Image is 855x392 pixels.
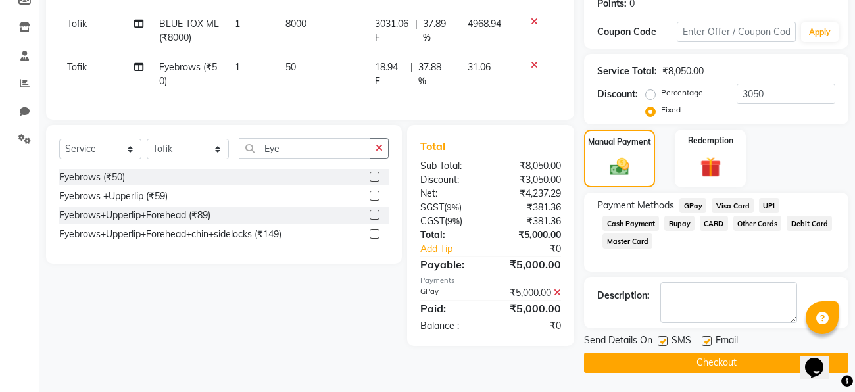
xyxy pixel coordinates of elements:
[801,22,839,42] button: Apply
[588,136,651,148] label: Manual Payment
[597,64,657,78] div: Service Total:
[239,138,370,159] input: Search or Scan
[410,214,491,228] div: ( )
[661,104,681,116] label: Fixed
[604,156,635,178] img: _cash.svg
[602,233,652,249] span: Master Card
[410,228,491,242] div: Total:
[420,275,562,286] div: Payments
[504,242,571,256] div: ₹0
[410,173,491,187] div: Discount:
[468,18,501,30] span: 4968.94
[415,17,418,45] span: |
[285,18,306,30] span: 8000
[59,208,210,222] div: Eyebrows+Upperlip+Forehead (₹89)
[679,198,706,213] span: GPay
[423,17,451,45] span: 37.89 %
[410,61,413,88] span: |
[491,301,571,316] div: ₹5,000.00
[375,17,410,45] span: 3031.06 F
[447,216,460,226] span: 9%
[410,319,491,333] div: Balance :
[672,333,691,350] span: SMS
[410,257,491,272] div: Payable:
[584,333,652,350] span: Send Details On
[787,216,832,231] span: Debit Card
[759,198,779,213] span: UPI
[597,87,638,101] div: Discount:
[597,199,674,212] span: Payment Methods
[410,159,491,173] div: Sub Total:
[688,135,733,147] label: Redemption
[491,214,571,228] div: ₹381.36
[418,61,451,88] span: 37.88 %
[491,286,571,300] div: ₹5,000.00
[59,228,281,241] div: Eyebrows+Upperlip+Forehead+chin+sidelocks (₹149)
[410,301,491,316] div: Paid:
[584,353,848,373] button: Checkout
[491,319,571,333] div: ₹0
[597,25,677,39] div: Coupon Code
[235,61,240,73] span: 1
[491,228,571,242] div: ₹5,000.00
[410,187,491,201] div: Net:
[420,201,444,213] span: SGST
[410,201,491,214] div: ( )
[491,159,571,173] div: ₹8,050.00
[597,289,650,303] div: Description:
[235,18,240,30] span: 1
[800,339,842,379] iframe: chat widget
[159,18,219,43] span: BLUE TOX ML (₹8000)
[420,139,451,153] span: Total
[716,333,738,350] span: Email
[491,173,571,187] div: ₹3,050.00
[375,61,406,88] span: 18.94 F
[468,61,491,73] span: 31.06
[700,216,728,231] span: CARD
[662,64,704,78] div: ₹8,050.00
[602,216,659,231] span: Cash Payment
[410,286,491,300] div: GPay
[491,201,571,214] div: ₹381.36
[491,187,571,201] div: ₹4,237.29
[285,61,296,73] span: 50
[159,61,217,87] span: Eyebrows (₹50)
[59,170,125,184] div: Eyebrows (₹50)
[447,202,459,212] span: 9%
[59,189,168,203] div: Eyebrows +Upperlip (₹59)
[677,22,796,42] input: Enter Offer / Coupon Code
[733,216,782,231] span: Other Cards
[67,61,87,73] span: Tofik
[694,155,727,180] img: _gift.svg
[661,87,703,99] label: Percentage
[67,18,87,30] span: Tofik
[712,198,754,213] span: Visa Card
[491,257,571,272] div: ₹5,000.00
[410,242,504,256] a: Add Tip
[420,215,445,227] span: CGST
[664,216,695,231] span: Rupay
